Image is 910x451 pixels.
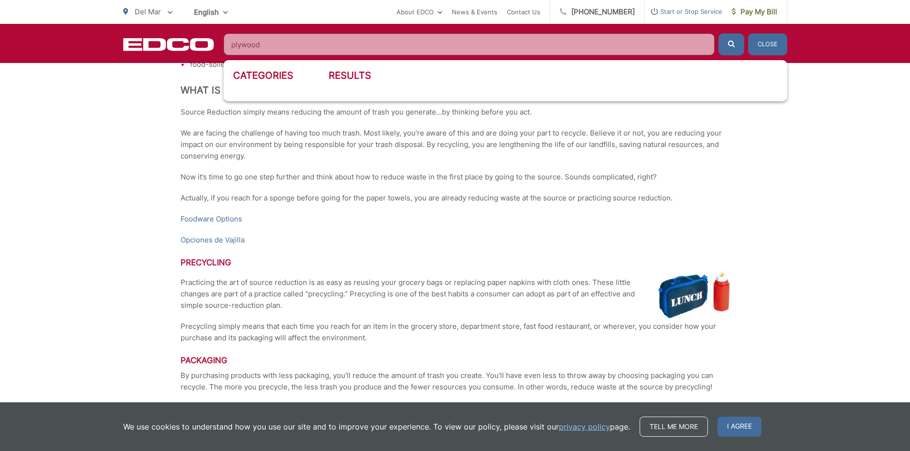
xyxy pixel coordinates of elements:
[732,6,777,18] span: Pay My Bill
[187,4,235,21] span: English
[181,213,242,225] a: Foodware Options
[123,38,214,51] a: EDCD logo. Return to the homepage.
[181,258,730,267] h3: Precycling
[181,127,730,162] p: We are facing the challenge of having too much trash. Most likely, you’re aware of this and are d...
[717,417,761,437] span: I agree
[181,370,730,393] p: By purchasing products with less packaging, you’ll reduce the amount of trash you create. You’ll ...
[640,417,708,437] a: Tell me more
[181,106,730,118] p: Source Reduction simply means reducing the amount of trash you generate…by thinking before you act.
[233,70,329,81] h3: Categories
[181,234,245,246] a: Opciones de Vajilla
[135,7,161,16] span: Del Mar
[452,6,497,18] a: News & Events
[181,356,730,365] h3: Packaging
[396,6,442,18] a: About EDCO
[658,272,730,319] img: Lunch Bag
[181,84,730,96] h2: What is Source Reduction?
[748,33,787,55] button: Close
[559,421,610,432] a: privacy policy
[181,171,730,183] p: Now it’s time to go one step further and think about how to reduce waste in the first place by go...
[190,59,730,70] li: food-soiled paper
[123,421,630,432] p: We use cookies to understand how you use our site and to improve your experience. To view our pol...
[181,192,730,204] p: Actually, if you reach for a sponge before going for the paper towels, you are already reducing w...
[181,277,730,311] p: Practicing the art of source reduction is as easy as reusing your grocery bags or replacing paper...
[718,33,744,55] button: Submit the search query.
[224,33,715,55] input: Search
[181,321,730,344] p: Precycling simply means that each time you reach for an item in the grocery store, department sto...
[329,70,778,81] h3: Results
[507,6,540,18] a: Contact Us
